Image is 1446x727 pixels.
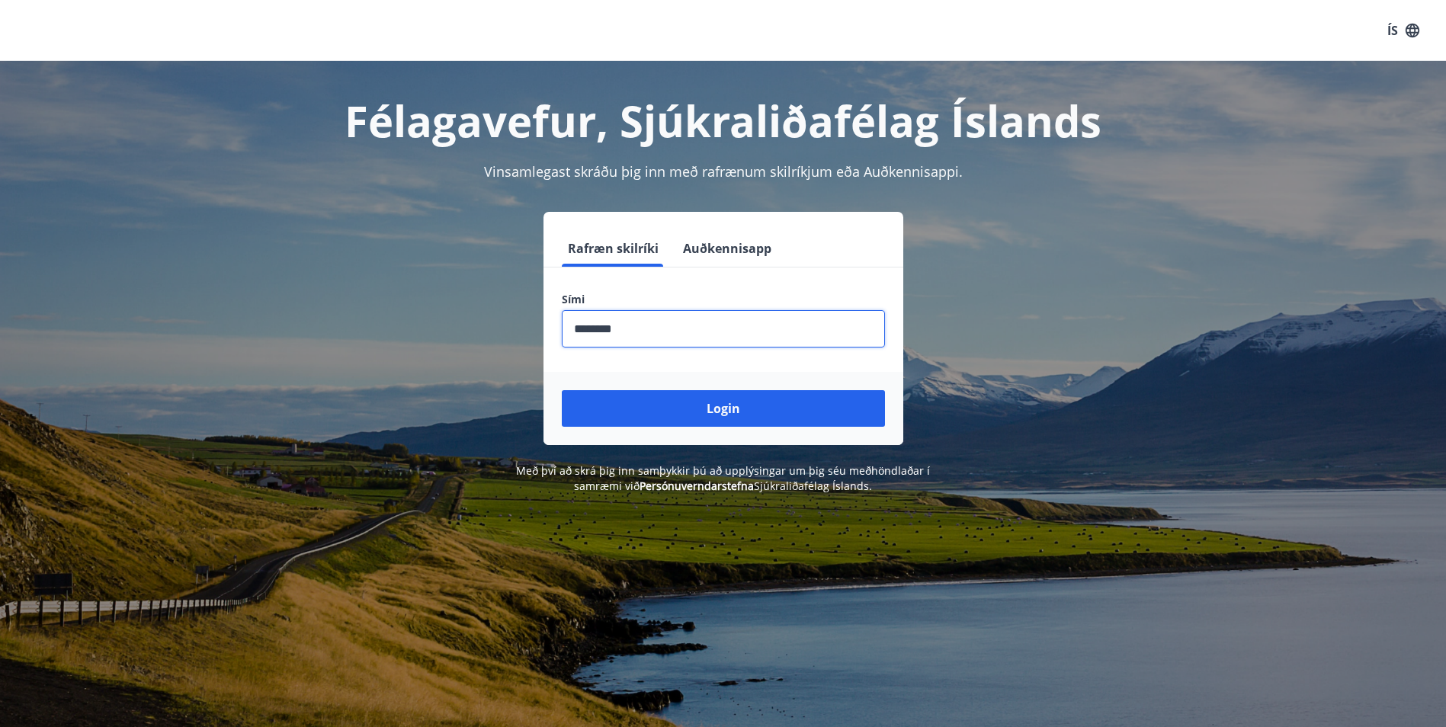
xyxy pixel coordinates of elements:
[1379,17,1428,44] button: ÍS
[677,230,778,267] button: Auðkennisapp
[562,292,885,307] label: Sími
[562,390,885,427] button: Login
[640,479,754,493] a: Persónuverndarstefna
[484,162,963,181] span: Vinsamlegast skráðu þig inn með rafrænum skilríkjum eða Auðkennisappi.
[193,91,1254,149] h1: Félagavefur, Sjúkraliðafélag Íslands
[562,230,665,267] button: Rafræn skilríki
[516,463,930,493] span: Með því að skrá þig inn samþykkir þú að upplýsingar um þig séu meðhöndlaðar í samræmi við Sjúkral...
